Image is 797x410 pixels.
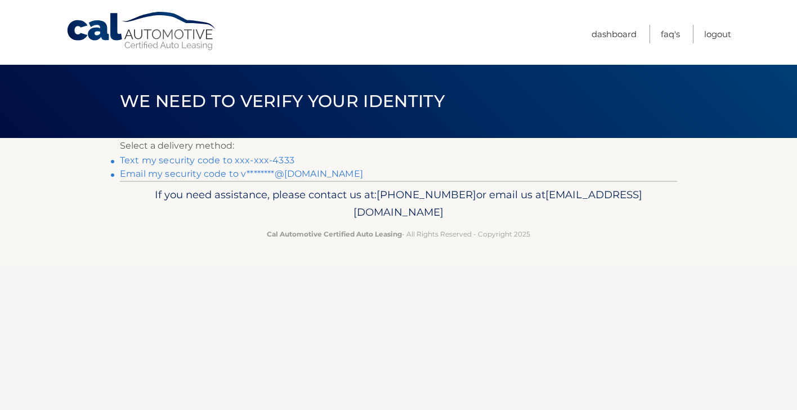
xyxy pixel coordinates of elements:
[377,188,476,201] span: [PHONE_NUMBER]
[120,168,363,179] a: Email my security code to v********@[DOMAIN_NAME]
[120,155,294,166] a: Text my security code to xxx-xxx-4333
[267,230,402,238] strong: Cal Automotive Certified Auto Leasing
[127,228,670,240] p: - All Rights Reserved - Copyright 2025
[120,138,677,154] p: Select a delivery method:
[127,186,670,222] p: If you need assistance, please contact us at: or email us at
[120,91,445,112] span: We need to verify your identity
[661,25,680,43] a: FAQ's
[704,25,731,43] a: Logout
[66,11,218,51] a: Cal Automotive
[592,25,637,43] a: Dashboard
